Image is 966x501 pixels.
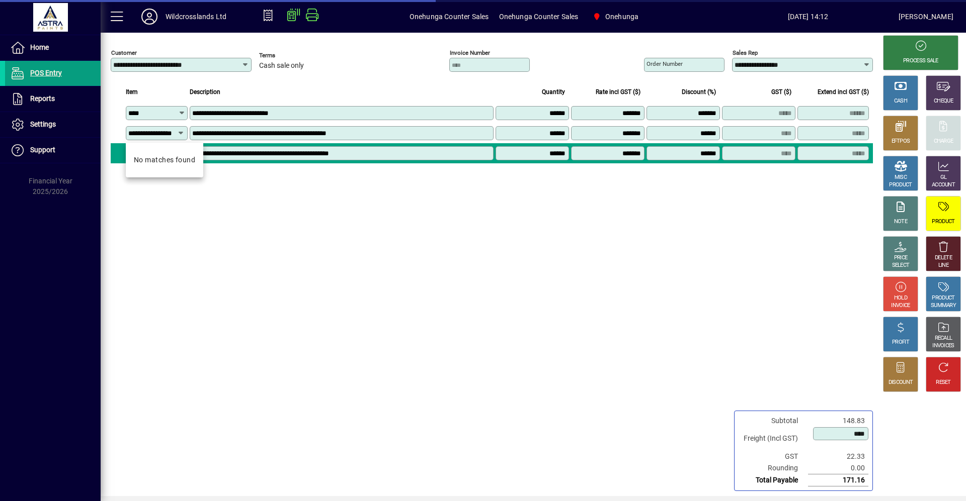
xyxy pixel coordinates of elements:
td: Freight (Incl GST) [739,427,808,451]
td: 148.83 [808,415,868,427]
a: Reports [5,86,101,112]
td: Total Payable [739,474,808,486]
div: PRODUCT [932,218,954,226]
div: DELETE [935,254,952,262]
span: Onehunga [605,9,638,25]
div: RESET [936,379,951,386]
mat-label: Sales rep [733,49,758,56]
mat-option: No matches found [126,147,203,173]
div: INVOICE [891,302,910,310]
a: Home [5,35,101,60]
span: Support [30,146,55,154]
mat-label: Order number [647,60,683,67]
div: PRODUCT [932,294,954,302]
div: PROFIT [892,339,909,346]
span: [DATE] 14:12 [717,9,898,25]
span: GST ($) [771,86,791,97]
div: EFTPOS [892,138,910,145]
td: 0.00 [808,462,868,474]
a: Settings [5,112,101,137]
span: Extend incl GST ($) [818,86,869,97]
div: PRODUCT [889,181,912,189]
span: Onehunga Counter Sales [410,9,489,25]
div: SELECT [892,262,910,269]
span: Terms [259,52,319,59]
td: Rounding [739,462,808,474]
span: Item [126,86,138,97]
div: CHEQUE [934,97,953,105]
div: [PERSON_NAME] [899,9,953,25]
td: Subtotal [739,415,808,427]
div: ACCOUNT [932,181,955,189]
div: RECALL [935,335,952,342]
td: GST [739,451,808,462]
div: LINE [938,262,948,269]
span: Onehunga [588,8,642,26]
td: 171.16 [808,474,868,486]
span: Onehunga Counter Sales [499,9,579,25]
div: PROCESS SALE [903,57,938,65]
div: MISC [895,174,907,181]
a: Support [5,138,101,163]
span: Discount (%) [682,86,716,97]
div: GL [940,174,947,181]
div: PRICE [894,254,908,262]
div: NOTE [894,218,907,226]
span: Settings [30,120,56,128]
div: No matches found [134,155,195,165]
span: Reports [30,94,55,103]
span: Cash sale only [259,62,304,70]
span: POS Entry [30,69,62,77]
mat-label: Invoice number [450,49,490,56]
div: HOLD [894,294,907,302]
span: Quantity [542,86,565,97]
div: SUMMARY [931,302,956,310]
div: Wildcrosslands Ltd [166,9,226,25]
span: Description [190,86,220,97]
div: DISCOUNT [889,379,913,386]
mat-label: Customer [111,49,137,56]
td: 22.33 [808,451,868,462]
span: Home [30,43,49,51]
div: INVOICES [932,342,954,350]
span: Rate incl GST ($) [596,86,640,97]
div: CHARGE [934,138,953,145]
div: CASH [894,97,907,105]
button: Profile [133,8,166,26]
